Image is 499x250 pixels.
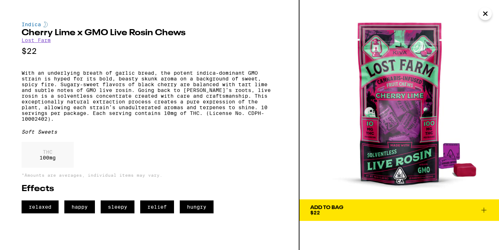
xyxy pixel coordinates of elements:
[22,185,277,193] h2: Effects
[310,205,343,210] div: Add To Bag
[22,22,277,27] div: Indica
[22,70,277,122] p: With an underlying breath of garlic bread, the potent indica-dominant GMO strain is hyped for its...
[22,142,74,168] div: 100 mg
[22,173,277,177] p: *Amounts are averages, individual items may vary.
[22,37,51,43] a: Lost Farm
[479,7,492,20] button: Close
[64,200,95,213] span: happy
[22,200,59,213] span: relaxed
[4,5,52,11] span: Hi. Need any help?
[140,200,174,213] span: relief
[310,210,320,216] span: $22
[299,199,499,221] button: Add To Bag$22
[180,200,214,213] span: hungry
[101,200,134,213] span: sleepy
[44,22,48,27] img: indicaColor.svg
[22,29,277,37] h2: Cherry Lime x GMO Live Rosin Chews
[22,47,277,56] p: $22
[22,129,277,135] div: Soft Sweets
[40,149,56,155] p: THC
